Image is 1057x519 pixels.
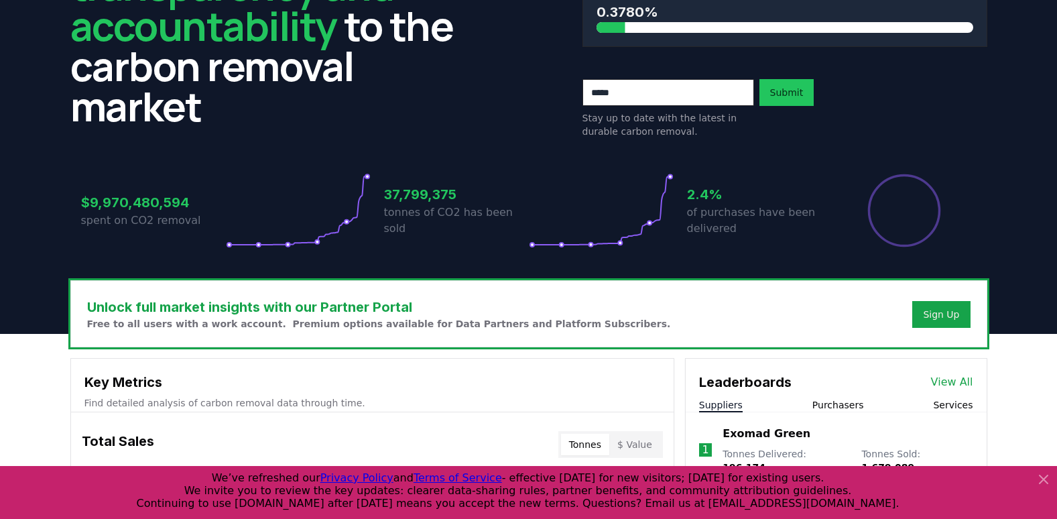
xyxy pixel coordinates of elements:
[609,434,660,455] button: $ Value
[561,434,609,455] button: Tonnes
[87,297,671,317] h3: Unlock full market insights with our Partner Portal
[861,462,914,473] span: 1.679.089
[931,374,973,390] a: View All
[84,372,660,392] h3: Key Metrics
[87,317,671,331] p: Free to all users with a work account. Premium options available for Data Partners and Platform S...
[702,442,708,458] p: 1
[687,184,832,205] h3: 2.4%
[723,426,810,442] a: Exomad Green
[912,301,970,328] button: Sign Up
[597,2,973,22] h3: 0.3780%
[699,372,792,392] h3: Leaderboards
[723,462,765,473] span: 196.174
[582,111,754,138] p: Stay up to date with the latest in durable carbon removal.
[861,447,973,474] p: Tonnes Sold :
[923,308,959,321] a: Sign Up
[699,398,743,412] button: Suppliers
[933,398,973,412] button: Services
[81,213,226,229] p: spent on CO2 removal
[384,184,529,205] h3: 37,799,375
[384,205,529,237] p: tonnes of CO2 has been sold
[84,396,660,410] p: Find detailed analysis of carbon removal data through time.
[81,192,226,213] h3: $9,970,480,594
[759,79,814,106] button: Submit
[812,398,864,412] button: Purchasers
[82,431,154,458] h3: Total Sales
[723,447,848,474] p: Tonnes Delivered :
[867,173,942,248] div: Percentage of sales delivered
[687,205,832,237] p: of purchases have been delivered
